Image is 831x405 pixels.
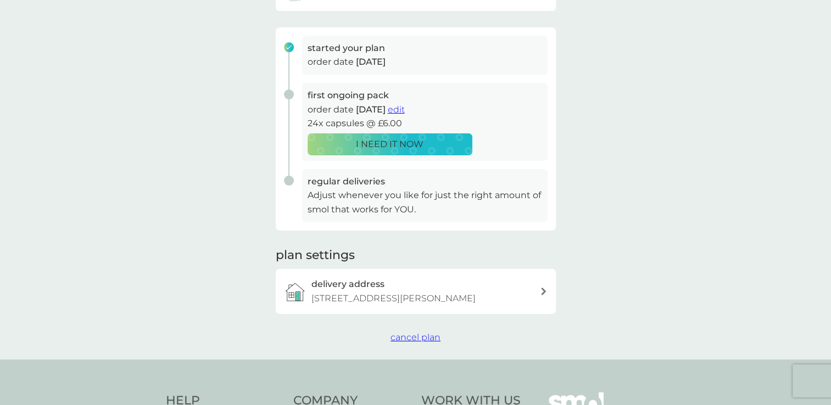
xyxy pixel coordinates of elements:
p: order date [308,103,542,117]
h3: first ongoing pack [308,88,542,103]
button: cancel plan [391,330,440,345]
span: [DATE] [356,104,386,115]
a: delivery address[STREET_ADDRESS][PERSON_NAME] [276,269,556,313]
h2: plan settings [276,247,355,264]
h3: delivery address [311,277,384,291]
button: edit [388,103,405,117]
button: I NEED IT NOW [308,133,472,155]
p: order date [308,55,542,69]
h3: started your plan [308,41,542,55]
p: I NEED IT NOW [356,137,423,151]
p: Adjust whenever you like for just the right amount of smol that works for YOU. [308,188,542,216]
span: cancel plan [391,332,440,342]
span: [DATE] [356,57,386,67]
p: 24x capsules @ £6.00 [308,116,542,131]
span: edit [388,104,405,115]
p: [STREET_ADDRESS][PERSON_NAME] [311,291,476,306]
h3: regular deliveries [308,175,542,189]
